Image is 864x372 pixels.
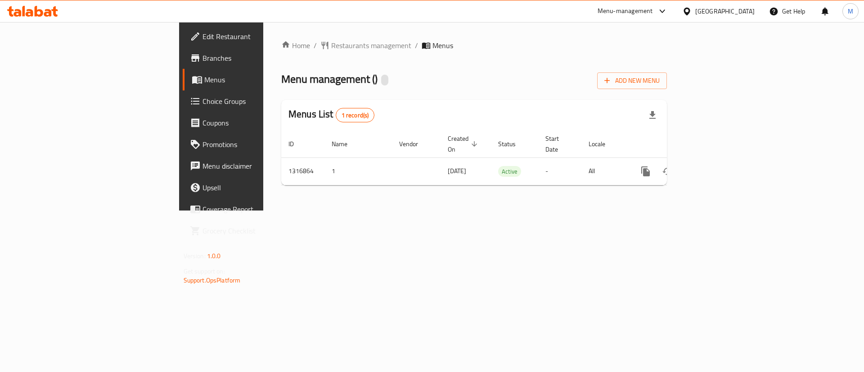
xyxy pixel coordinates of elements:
[581,157,628,185] td: All
[202,31,316,42] span: Edit Restaurant
[183,112,324,134] a: Coupons
[183,90,324,112] a: Choice Groups
[498,139,527,149] span: Status
[498,166,521,177] div: Active
[183,26,324,47] a: Edit Restaurant
[545,133,571,155] span: Start Date
[281,40,667,51] nav: breadcrumb
[635,161,657,182] button: more
[183,177,324,198] a: Upsell
[183,220,324,242] a: Grocery Checklist
[628,130,729,158] th: Actions
[202,161,316,171] span: Menu disclaimer
[642,104,663,126] div: Export file
[589,139,617,149] span: Locale
[184,274,241,286] a: Support.OpsPlatform
[288,108,374,122] h2: Menus List
[336,108,375,122] div: Total records count
[597,72,667,89] button: Add New Menu
[202,139,316,150] span: Promotions
[432,40,453,51] span: Menus
[695,6,755,16] div: [GEOGRAPHIC_DATA]
[183,69,324,90] a: Menus
[498,166,521,177] span: Active
[281,69,378,89] span: Menu management ( )
[183,155,324,177] a: Menu disclaimer
[202,53,316,63] span: Branches
[202,182,316,193] span: Upsell
[538,157,581,185] td: -
[202,204,316,215] span: Coverage Report
[183,198,324,220] a: Coverage Report
[657,161,678,182] button: Change Status
[448,165,466,177] span: [DATE]
[281,130,729,185] table: enhanced table
[598,6,653,17] div: Menu-management
[207,250,221,262] span: 1.0.0
[184,265,225,277] span: Get support on:
[202,96,316,107] span: Choice Groups
[848,6,853,16] span: M
[604,75,660,86] span: Add New Menu
[399,139,430,149] span: Vendor
[448,133,480,155] span: Created On
[336,111,374,120] span: 1 record(s)
[320,40,411,51] a: Restaurants management
[204,74,316,85] span: Menus
[324,157,392,185] td: 1
[415,40,418,51] li: /
[202,117,316,128] span: Coupons
[332,139,359,149] span: Name
[183,47,324,69] a: Branches
[331,40,411,51] span: Restaurants management
[288,139,306,149] span: ID
[202,225,316,236] span: Grocery Checklist
[183,134,324,155] a: Promotions
[184,250,206,262] span: Version:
